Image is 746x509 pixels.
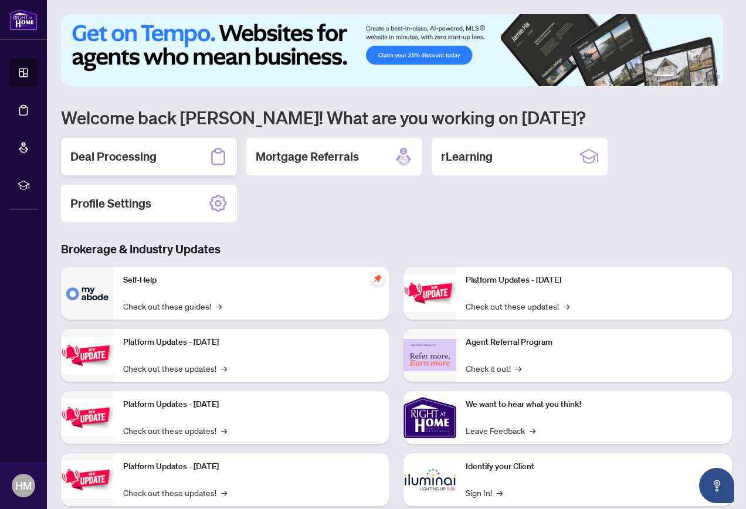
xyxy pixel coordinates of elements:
[221,424,227,437] span: →
[697,74,701,79] button: 4
[61,461,114,498] img: Platform Updates - July 8, 2025
[466,398,723,411] p: We want to hear what you think!
[256,148,359,165] h2: Mortgage Referrals
[466,336,723,349] p: Agent Referral Program
[497,486,503,499] span: →
[9,9,38,30] img: logo
[466,486,503,499] a: Sign In!→
[123,424,227,437] a: Check out these updates!→
[216,300,222,313] span: →
[655,74,673,79] button: 1
[564,300,569,313] span: →
[441,148,493,165] h2: rLearning
[699,468,734,503] button: Open asap
[687,74,692,79] button: 3
[678,74,683,79] button: 2
[15,477,32,494] span: HM
[530,424,535,437] span: →
[123,486,227,499] a: Check out these updates!→
[221,486,227,499] span: →
[123,398,380,411] p: Platform Updates - [DATE]
[70,148,157,165] h2: Deal Processing
[61,14,723,86] img: Slide 0
[61,241,732,257] h3: Brokerage & Industry Updates
[70,195,151,212] h2: Profile Settings
[403,339,456,371] img: Agent Referral Program
[403,453,456,506] img: Identify your Client
[123,300,222,313] a: Check out these guides!→
[466,460,723,473] p: Identify your Client
[466,300,569,313] a: Check out these updates!→
[61,106,732,128] h1: Welcome back [PERSON_NAME]! What are you working on [DATE]?
[123,274,380,287] p: Self-Help
[466,424,535,437] a: Leave Feedback→
[716,74,720,79] button: 6
[123,460,380,473] p: Platform Updates - [DATE]
[61,399,114,436] img: Platform Updates - July 21, 2025
[516,362,521,375] span: →
[466,274,723,287] p: Platform Updates - [DATE]
[61,337,114,374] img: Platform Updates - September 16, 2025
[403,274,456,311] img: Platform Updates - June 23, 2025
[466,362,521,375] a: Check it out!→
[123,362,227,375] a: Check out these updates!→
[371,272,385,286] span: pushpin
[221,362,227,375] span: →
[403,391,456,444] img: We want to hear what you think!
[123,336,380,349] p: Platform Updates - [DATE]
[706,74,711,79] button: 5
[61,267,114,320] img: Self-Help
